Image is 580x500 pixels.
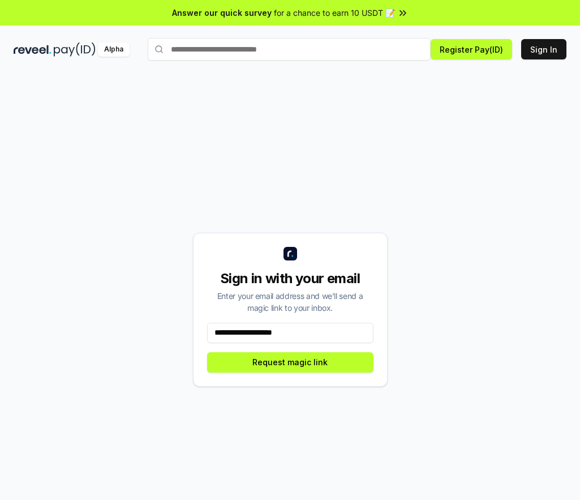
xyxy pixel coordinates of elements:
img: pay_id [54,42,96,57]
span: Answer our quick survey [172,7,272,19]
button: Register Pay(ID) [431,39,512,59]
div: Alpha [98,42,130,57]
img: logo_small [283,247,297,260]
button: Request magic link [207,352,373,373]
div: Enter your email address and we’ll send a magic link to your inbox. [207,290,373,314]
button: Sign In [521,39,566,59]
img: reveel_dark [14,42,51,57]
span: for a chance to earn 10 USDT 📝 [274,7,395,19]
div: Sign in with your email [207,270,373,288]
